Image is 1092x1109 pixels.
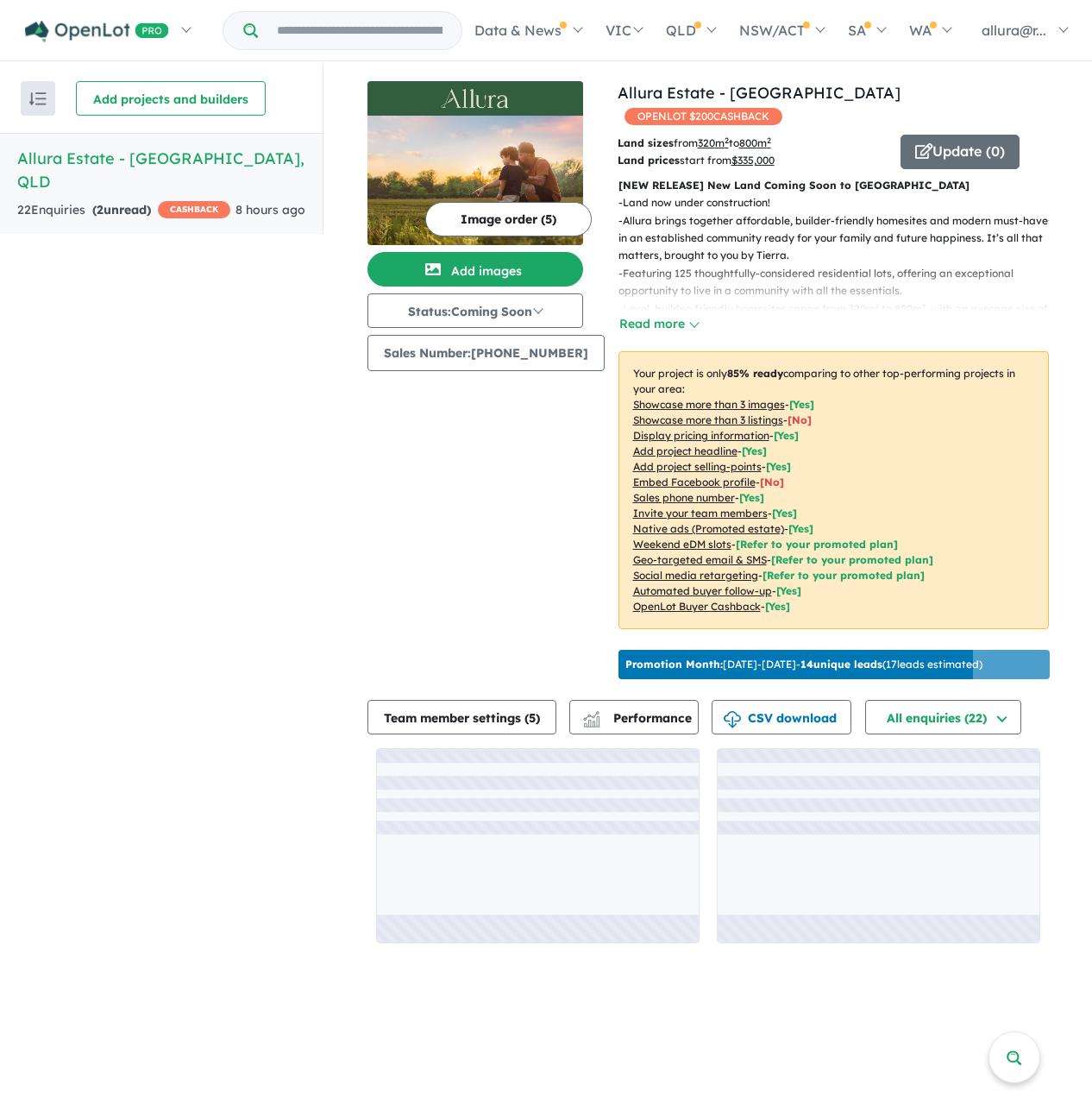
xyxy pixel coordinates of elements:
[367,252,583,287] button: Add images
[763,569,925,582] span: [Refer to your promoted plan]
[901,135,1020,169] button: Update (0)
[712,700,851,734] button: CSV download
[698,136,729,149] u: 320 m
[633,429,769,442] u: Display pricing information
[729,136,771,149] span: to
[529,710,536,726] span: 5
[618,154,680,167] b: Land prices
[633,413,783,426] u: Showcase more than 3 listings
[261,12,458,49] input: Try estate name, suburb, builder or developer
[767,135,771,145] sup: 2
[618,177,1049,194] p: [NEW RELEASE] New Land Coming Soon to [GEOGRAPHIC_DATA]
[800,658,882,671] b: 14 unique leads
[618,351,1049,629] p: Your project is only comparing to other top-performing projects in your area: - - - - - - - - - -...
[731,154,775,167] u: $ 335,000
[235,202,305,217] span: 8 hours ago
[17,200,230,221] div: 22 Enquir ies
[618,212,1063,265] p: - Allura brings together affordable, builder-friendly homesites and modern must-haves in an estab...
[618,152,888,169] p: start from
[367,293,583,328] button: Status:Coming Soon
[618,300,1063,336] p: - Level, builder-friendly homesites range from 320m² to 800m², with an average size of 440m².
[633,460,762,473] u: Add project selling-points
[583,716,600,728] img: bar-chart.svg
[766,460,791,473] span: [ Yes ]
[367,81,583,245] a: Allura Estate - Bundamba LogoAllura Estate - Bundamba
[583,711,599,721] img: line-chart.svg
[724,711,741,728] img: download icon
[633,569,758,582] u: Social media retargeting
[92,202,151,217] strong: ( unread)
[374,88,576,109] img: Allura Estate - Bundamba Logo
[725,135,729,145] sup: 2
[760,476,784,488] span: [ No ]
[618,314,700,334] button: Read more
[982,22,1046,39] span: allura@r...
[367,116,583,245] img: Allura Estate - Bundamba
[742,444,767,457] span: [ Yes ]
[17,147,305,193] h5: Allura Estate - [GEOGRAPHIC_DATA] , QLD
[618,265,1063,300] p: - Featuring 125 thoughtfully-considered residential lots, offering an exceptional opportunity to ...
[633,444,737,457] u: Add project headline
[774,429,799,442] span: [ Yes ]
[367,335,605,371] button: Sales Number:[PHONE_NUMBER]
[788,413,812,426] span: [ No ]
[727,367,783,380] b: 85 % ready
[736,538,898,551] span: [Refer to your promoted plan]
[788,522,813,535] span: [Yes]
[633,476,756,488] u: Embed Facebook profile
[771,553,933,566] span: [Refer to your promoted plan]
[586,710,692,726] span: Performance
[633,522,784,535] u: Native ads (Promoted estate)
[97,202,104,217] span: 2
[789,398,814,411] span: [ Yes ]
[739,491,764,504] span: [ Yes ]
[618,135,888,152] p: from
[625,657,982,672] p: [DATE] - [DATE] - ( 17 leads estimated)
[29,92,47,105] img: sort.svg
[367,700,556,734] button: Team member settings (5)
[618,194,1063,211] p: - Land now under construction!
[772,507,797,520] span: [ Yes ]
[633,600,761,613] u: OpenLot Buyer Cashback
[633,553,767,566] u: Geo-targeted email & SMS
[776,584,801,597] span: [Yes]
[425,202,592,236] button: Image order (5)
[865,700,1021,734] button: All enquiries (22)
[625,658,723,671] b: Promotion Month:
[739,136,771,149] u: 800 m
[633,491,735,504] u: Sales phone number
[618,136,674,149] b: Land sizes
[633,398,785,411] u: Showcase more than 3 images
[633,584,772,597] u: Automated buyer follow-up
[158,201,230,218] span: CASHBACK
[633,538,731,551] u: Weekend eDM slots
[76,81,266,116] button: Add projects and builders
[633,507,768,520] u: Invite your team members
[624,108,782,125] span: OPENLOT $ 200 CASHBACK
[765,600,790,613] span: [Yes]
[25,21,169,42] img: Openlot PRO Logo White
[569,700,699,734] button: Performance
[618,83,901,103] a: Allura Estate - [GEOGRAPHIC_DATA]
